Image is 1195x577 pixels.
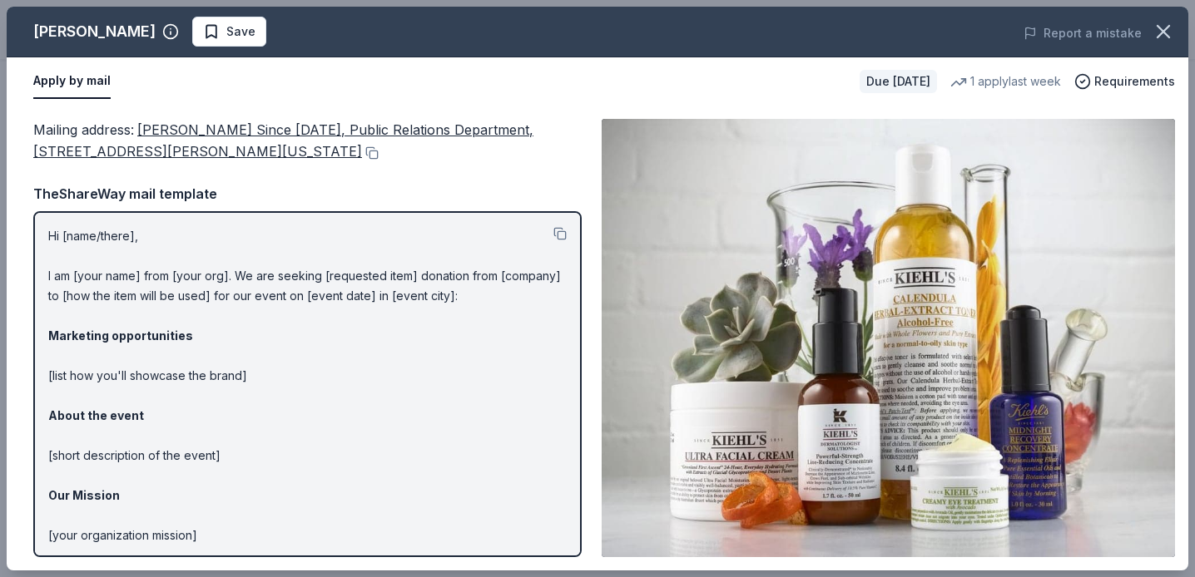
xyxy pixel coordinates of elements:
[33,183,582,205] div: TheShareWay mail template
[1024,23,1142,43] button: Report a mistake
[33,18,156,45] div: [PERSON_NAME]
[33,64,111,99] button: Apply by mail
[860,70,937,93] div: Due [DATE]
[226,22,255,42] span: Save
[950,72,1061,91] div: 1 apply last week
[48,488,120,502] strong: Our Mission
[602,119,1175,557] img: Image for Kiehl's
[33,119,582,163] div: Mailing address :
[192,17,266,47] button: Save
[1074,72,1175,91] button: Requirements
[33,121,533,160] span: [PERSON_NAME] Since [DATE], Public Relations Department, [STREET_ADDRESS][PERSON_NAME][US_STATE]
[1094,72,1175,91] span: Requirements
[48,408,144,422] strong: About the event
[48,328,193,343] strong: Marketing opportunities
